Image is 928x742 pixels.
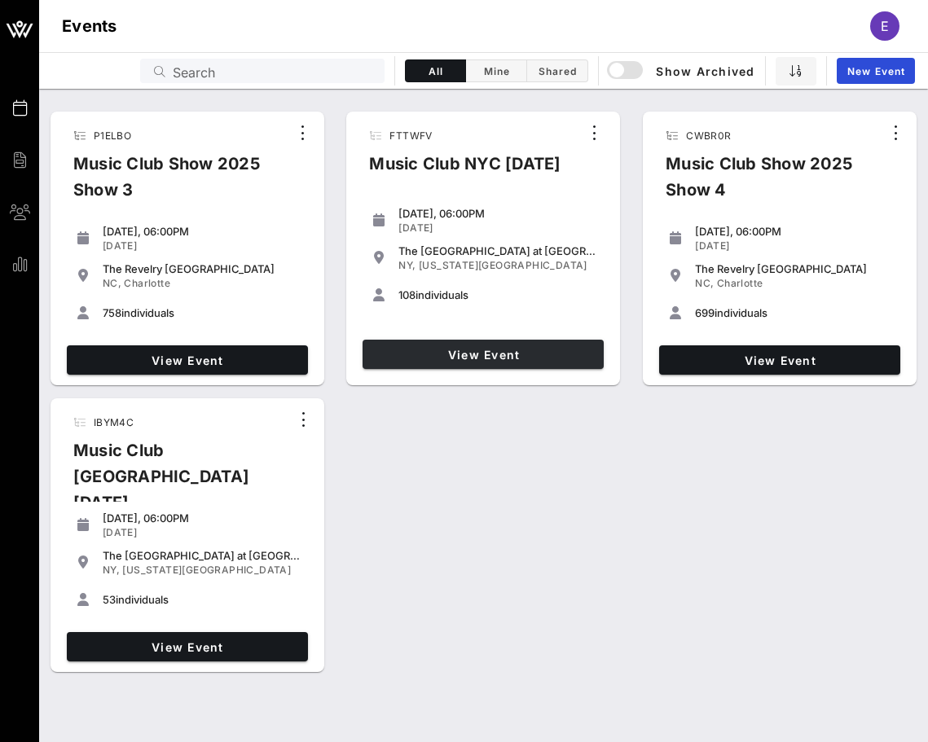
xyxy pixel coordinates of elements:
div: Music Club [GEOGRAPHIC_DATA] [DATE] [60,437,290,529]
div: The [GEOGRAPHIC_DATA] at [GEOGRAPHIC_DATA] [398,244,597,257]
span: 699 [695,306,715,319]
div: [DATE], 06:00PM [103,225,301,238]
div: individuals [695,306,894,319]
span: 53 [103,593,116,606]
div: [DATE], 06:00PM [398,207,597,220]
a: View Event [659,345,900,375]
button: Show Archived [609,56,755,86]
span: NY, [103,564,120,576]
a: View Event [67,632,308,661]
div: [DATE] [695,239,894,252]
span: NC, [103,277,121,289]
div: Music Club Show 2025 Show 4 [653,151,882,216]
span: Shared [537,65,578,77]
span: All [416,65,455,77]
span: View Event [73,353,301,367]
div: The Revelry [GEOGRAPHIC_DATA] [695,262,894,275]
span: FTTWFV [389,130,432,142]
span: [US_STATE][GEOGRAPHIC_DATA] [419,259,587,271]
span: [US_STATE][GEOGRAPHIC_DATA] [122,564,291,576]
h1: Events [62,13,117,39]
span: View Event [666,353,894,367]
div: [DATE] [103,526,301,539]
a: View Event [67,345,308,375]
span: Show Archived [609,61,754,81]
span: View Event [73,640,301,654]
div: individuals [103,306,301,319]
div: The [GEOGRAPHIC_DATA] at [GEOGRAPHIC_DATA] [103,549,301,562]
div: [DATE], 06:00PM [103,511,301,525]
button: Mine [466,59,527,82]
span: 758 [103,306,121,319]
div: [DATE] [103,239,301,252]
span: New Event [847,65,905,77]
a: New Event [837,58,915,84]
a: View Event [363,340,604,369]
div: individuals [398,288,597,301]
span: View Event [369,348,597,362]
span: P1ELBO [94,130,131,142]
div: [DATE] [398,222,597,235]
span: Charlotte [124,277,170,289]
div: The Revelry [GEOGRAPHIC_DATA] [103,262,301,275]
div: individuals [103,593,301,606]
span: E [881,18,889,34]
span: Charlotte [717,277,763,289]
span: CWBR0R [686,130,731,142]
div: [DATE], 06:00PM [695,225,894,238]
span: Mine [476,65,517,77]
div: E [870,11,899,41]
span: 108 [398,288,416,301]
div: Music Club Show 2025 Show 3 [60,151,289,216]
button: Shared [527,59,588,82]
div: Music Club NYC [DATE] [356,151,574,190]
span: NY, [398,259,416,271]
span: NC, [695,277,714,289]
span: IBYM4C [94,416,134,428]
button: All [405,59,466,82]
